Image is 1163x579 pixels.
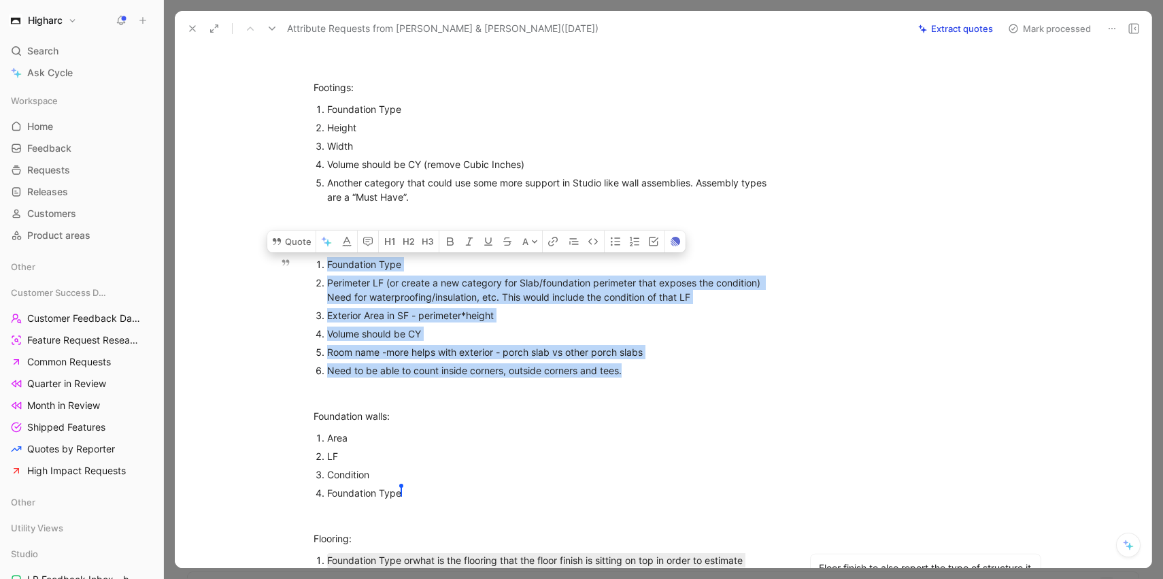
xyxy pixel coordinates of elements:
[5,182,158,202] a: Releases
[5,41,158,61] div: Search
[9,14,22,27] img: Higharc
[27,163,70,177] span: Requests
[327,140,353,152] span: Width
[5,203,158,224] a: Customers
[5,308,158,329] a: Customer Feedback Dashboard
[327,469,369,480] span: Condition
[27,355,111,369] span: Common Requests
[27,333,139,347] span: Feature Request Research
[27,120,53,133] span: Home
[11,260,35,274] span: Other
[5,352,158,372] a: Common Requests
[27,43,58,59] span: Search
[27,399,100,412] span: Month in Review
[5,461,158,481] a: High Impact Requests
[5,492,158,516] div: Other
[11,547,38,561] span: Studio
[327,122,356,133] span: Height
[327,177,769,203] span: Another category that could use some more support in Studio like wall assemblies. Assembly types ...
[5,374,158,394] a: Quarter in Review
[5,518,158,538] div: Utility Views
[314,409,784,423] div: Foundation walls:
[27,207,76,220] span: Customers
[5,417,158,437] a: Shipped Features
[27,142,71,155] span: Feedback
[5,225,158,246] a: Product areas
[5,116,158,137] a: Home
[327,259,401,270] span: Foundation Type
[27,185,68,199] span: Releases
[5,282,158,481] div: Customer Success DashboardsCustomer Feedback DashboardFeature Request ResearchCommon RequestsQuar...
[5,439,158,459] a: Quotes by Reporter
[27,65,73,81] span: Ask Cycle
[5,257,158,277] div: Other
[327,555,413,566] span: Foundation Type or
[327,328,421,340] span: Volume should be CY
[5,90,158,111] div: Workspace
[327,310,494,321] span: Exterior Area in SF - perimeter*height
[287,20,599,37] span: Attribute Requests from [PERSON_NAME] & [PERSON_NAME]([DATE])
[5,395,158,416] a: Month in Review
[5,282,158,303] div: Customer Success Dashboards
[314,235,784,250] div: Slabs:
[27,442,115,456] span: Quotes by Reporter
[327,159,524,170] span: Volume should be CY (remove Cubic Inches)
[327,345,784,359] div: more helps with exterior - porch slab vs other porch slabs
[27,377,106,391] span: Quarter in Review
[27,420,105,434] span: Shipped Features
[27,464,126,478] span: High Impact Requests
[314,531,784,546] div: Flooring:
[11,286,108,299] span: Customer Success Dashboards
[11,94,58,107] span: Workspace
[5,544,158,564] div: Studio
[912,19,999,38] button: Extract quotes
[11,495,35,509] span: Other
[327,432,348,444] span: Area
[327,450,338,462] span: LF
[327,487,401,499] span: Foundation Type
[327,346,386,358] span: Room name -
[327,365,622,376] span: Need to be able to count inside corners, outside corners and tees.
[327,103,401,115] span: Foundation Type
[27,312,141,325] span: Customer Feedback Dashboard
[327,277,763,303] span: Perimeter LF (or create a new category for Slab/foundation perimeter that exposes the condition) ...
[1002,19,1097,38] button: Mark processed
[5,330,158,350] a: Feature Request Research
[5,518,158,542] div: Utility Views
[11,521,63,535] span: Utility Views
[28,14,63,27] h1: Higharc
[5,11,80,30] button: HigharcHigharc
[27,229,90,242] span: Product areas
[314,80,784,95] div: Footings:
[5,63,158,83] a: Ask Cycle
[5,492,158,512] div: Other
[5,257,158,281] div: Other
[5,160,158,180] a: Requests
[5,138,158,159] a: Feedback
